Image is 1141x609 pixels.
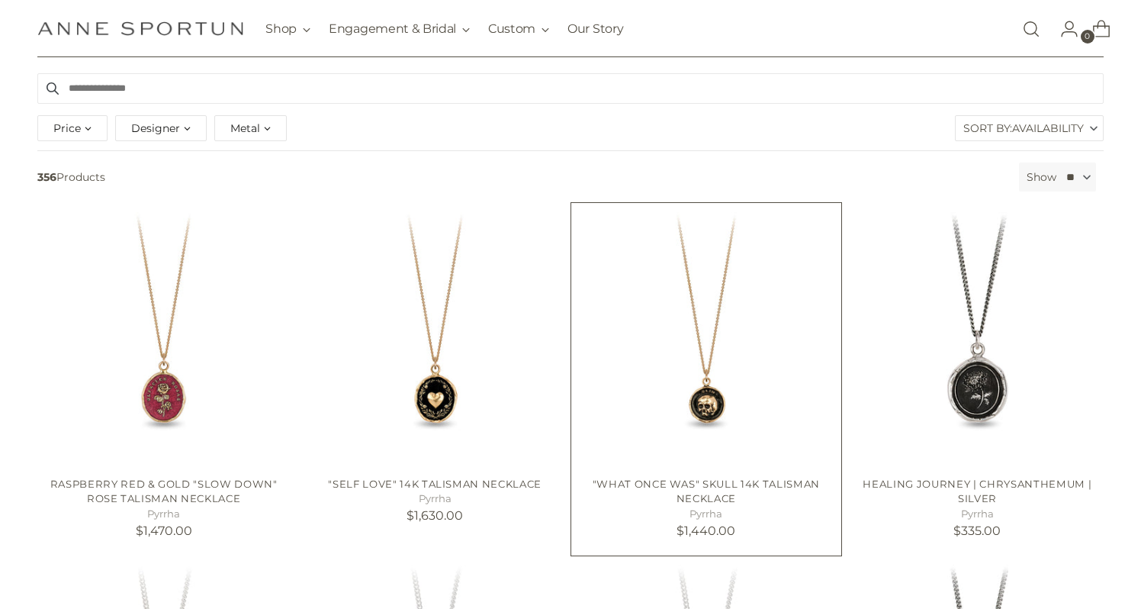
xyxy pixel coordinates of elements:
[1081,30,1094,43] span: 0
[953,524,1001,538] span: $335.00
[567,12,623,46] a: Our Story
[37,73,1103,104] input: Search products
[1080,14,1110,44] a: Open cart modal
[1027,169,1056,185] label: Show
[863,478,1091,505] a: Healing Journey | Chrysanthemum | Silver
[37,507,290,522] h5: Pyrrha
[580,507,833,522] h5: Pyrrha
[328,478,542,490] a: "Self Love" 14k Talisman Necklace
[309,491,561,507] h5: Pyrrha
[593,478,820,505] a: "What Once Was" Skull 14k Talisman Necklace
[851,212,1104,465] a: Healing Journey | Chrysanthemum | Silver
[37,170,56,184] b: 356
[407,508,463,523] span: $1,630.00
[265,12,310,46] button: Shop
[488,12,549,46] button: Custom
[1012,116,1084,140] span: Availability
[50,478,278,505] a: Raspberry Red & Gold "Slow Down" Rose Talisman Necklace
[131,120,180,137] span: Designer
[53,120,81,137] span: Price
[677,524,735,538] span: $1,440.00
[1048,14,1078,44] a: Go to the account page
[329,12,470,46] button: Engagement & Bridal
[136,524,192,538] span: $1,470.00
[37,212,290,465] a: Raspberry Red & Gold
[1016,14,1046,44] a: Open search modal
[956,116,1103,140] label: Sort By:Availability
[230,120,260,137] span: Metal
[31,163,1012,192] span: Products
[37,21,243,36] a: Anne Sportun Fine Jewellery
[851,507,1104,522] h5: Pyrrha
